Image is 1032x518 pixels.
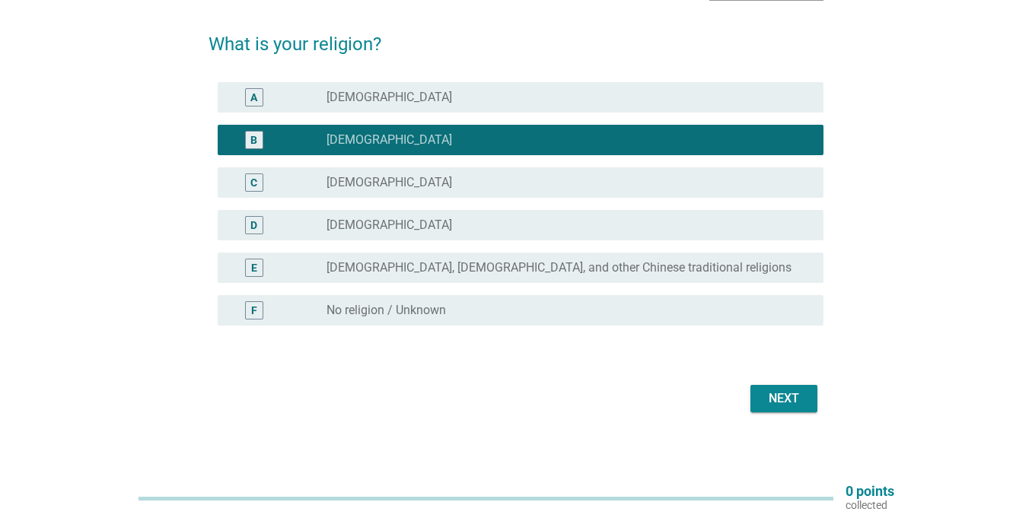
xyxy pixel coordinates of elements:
[209,15,823,58] h2: What is your religion?
[251,260,257,276] div: E
[250,218,257,234] div: D
[250,132,257,148] div: B
[250,90,257,106] div: A
[326,303,446,318] label: No religion / Unknown
[846,498,894,512] p: collected
[326,90,452,105] label: [DEMOGRAPHIC_DATA]
[326,132,452,148] label: [DEMOGRAPHIC_DATA]
[326,260,792,275] label: [DEMOGRAPHIC_DATA], [DEMOGRAPHIC_DATA], and other Chinese traditional religions
[326,175,452,190] label: [DEMOGRAPHIC_DATA]
[763,389,805,408] div: Next
[750,385,817,412] button: Next
[846,485,894,498] p: 0 points
[251,303,257,319] div: F
[326,218,452,233] label: [DEMOGRAPHIC_DATA]
[250,175,257,191] div: C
